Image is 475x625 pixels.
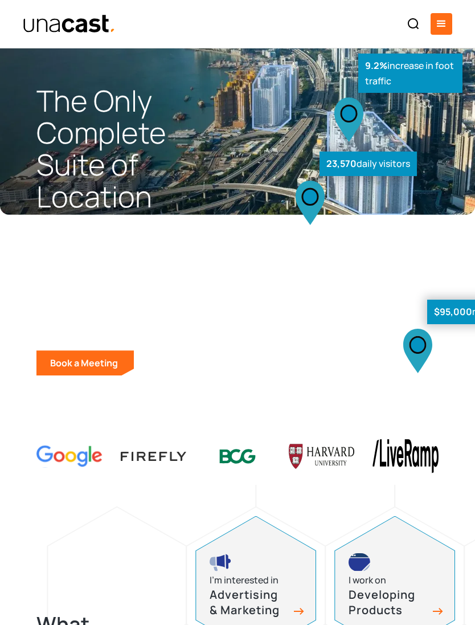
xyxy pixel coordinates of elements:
img: advertising and marketing icon [210,553,231,571]
strong: 23,570 [326,157,357,170]
img: developing products icon [349,553,370,571]
img: Google logo Color [36,439,103,473]
img: Unacast text logo [23,14,116,34]
div: I’m interested in [210,573,279,588]
div: daily visitors [320,152,417,176]
strong: 9.2% [365,59,387,72]
p: Build better products and make smarter decisions with real-world location data. [36,285,237,337]
img: Firefly Advertising logo [121,439,187,473]
div: I work on [349,573,386,588]
img: Harvard U logo [289,439,355,473]
img: BCG logo [204,439,271,473]
div: increase in foot traffic [358,54,462,93]
h1: The Only Complete Suite of Location Intelligence Solutions [36,85,237,276]
a: Book a Meeting [36,350,134,375]
img: Search icon [407,17,420,31]
a: home [23,14,116,34]
strong: $95,000 [434,305,472,318]
div: menu [431,13,452,35]
img: liveramp logo [372,439,439,473]
h3: Developing Products [349,587,428,618]
h3: Advertising & Marketing [210,587,289,618]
